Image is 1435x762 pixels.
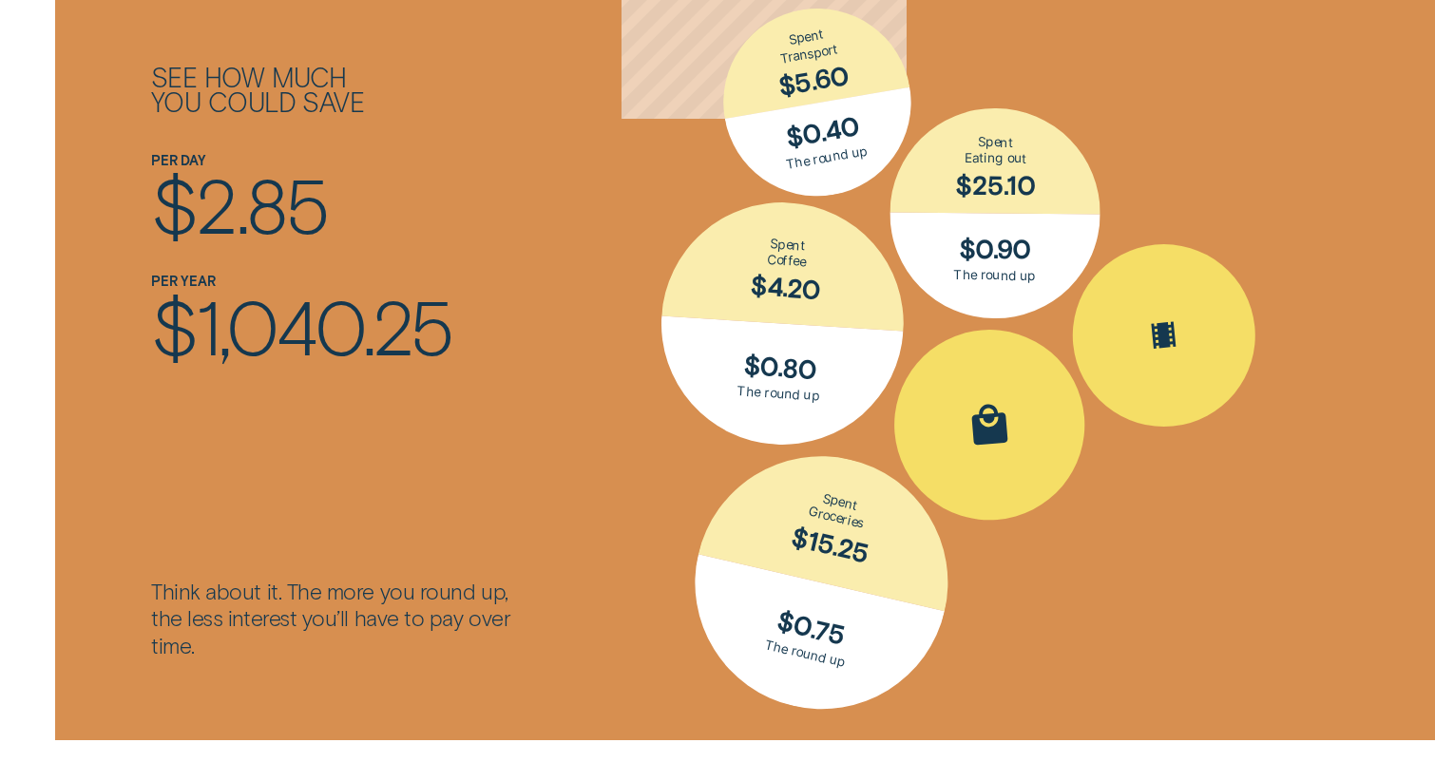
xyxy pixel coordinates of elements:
[669,429,974,734] button: Spent Groceries $15.25; The round up $0.75
[196,280,450,371] span: 1,040.25
[889,323,1091,525] button: Spent Shopping $30.50; The round up $0.50
[890,107,1101,319] button: Spent Eating out $25.10; The round up $0.90
[1065,236,1264,434] button: Spent Entertainment $16.30; The round up $0.70
[151,169,518,239] div: $
[151,65,518,115] h2: See how much you could save
[151,578,518,659] div: Think about it. The more you round up, the less interest you’ll have to pay over time.
[151,273,216,289] label: Per year
[151,291,518,361] div: $
[654,195,911,452] button: Spent Coffee $4.20; The round up $0.80
[151,152,206,168] label: Per day
[196,159,326,249] span: 2.85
